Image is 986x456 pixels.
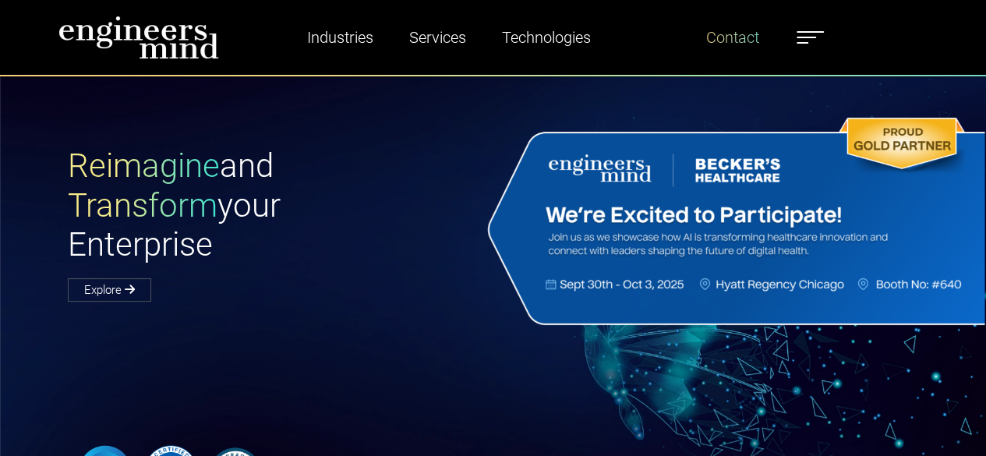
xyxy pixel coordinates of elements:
a: Services [403,19,472,55]
img: logo [58,16,219,59]
img: Website Banner [482,114,985,329]
span: Transform [68,186,217,224]
a: Contact [700,19,765,55]
a: Technologies [496,19,597,55]
a: Explore [68,278,151,302]
a: Industries [301,19,380,55]
span: Reimagine [68,147,220,185]
h1: and your Enterprise [68,147,493,264]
